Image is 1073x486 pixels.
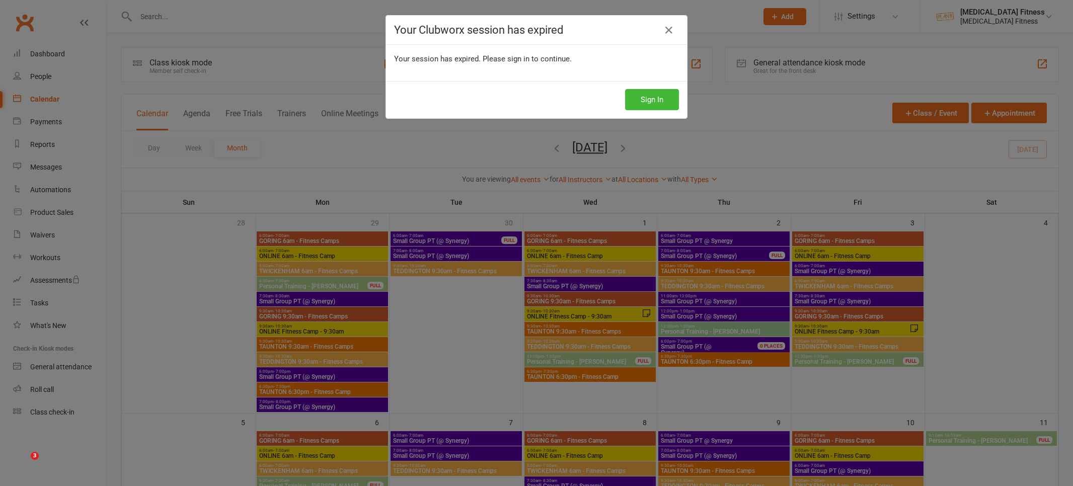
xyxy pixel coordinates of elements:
[625,89,679,110] button: Sign In
[31,452,39,460] span: 3
[394,54,572,63] span: Your session has expired. Please sign in to continue.
[661,22,677,38] a: Close
[394,24,679,36] h4: Your Clubworx session has expired
[10,452,34,476] iframe: Intercom live chat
